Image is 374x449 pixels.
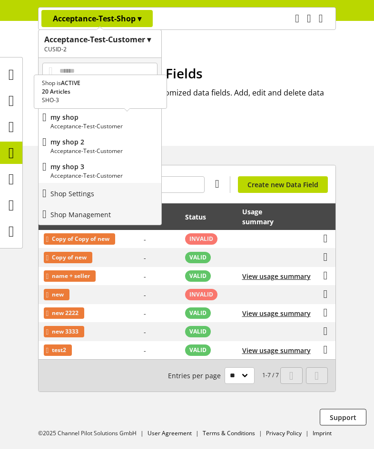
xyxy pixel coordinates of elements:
a: Shop Settings [39,183,161,204]
span: - [144,327,146,336]
button: View usage summary [242,345,311,355]
button: View usage summary [242,271,311,281]
span: name + seller [52,270,90,282]
button: Support [320,409,366,426]
small: 1-7 / 7 [168,367,279,384]
p: my shop [50,112,157,122]
p: Shop Management [50,210,111,220]
span: - [144,253,146,262]
p: my shop 3 [50,162,157,172]
h2: This is an overview of your customized data fields. Add, edit and delete data fields here. [53,87,336,110]
p: Acceptance-Test-Customer [50,172,157,180]
p: Acceptance-Test-Shop [50,87,157,97]
span: - [144,272,146,281]
span: - [144,290,146,299]
span: new 2222 [52,307,79,319]
div: Usage summary [242,207,296,227]
p: my shop 2 [50,137,157,147]
a: Imprint [313,429,332,437]
span: VALID [189,327,207,336]
span: INVALID [189,290,213,299]
a: User Agreement [148,429,192,437]
span: Copy of Copy of new [52,233,109,245]
span: Create new Data Field [247,180,318,190]
span: test2 [52,344,66,356]
button: View usage summary [242,308,311,318]
span: Entries per page [168,371,225,381]
span: VALID [189,253,207,262]
p: Acceptance-Test-Customer [50,97,157,106]
p: Shop Settings [50,189,94,199]
span: ▾ [138,13,141,24]
li: ©2025 Channel Pilot Solutions GmbH [38,429,148,438]
a: Create new Data Field [238,176,328,193]
span: VALID [189,309,207,317]
span: new [52,289,64,300]
p: Acceptance-Test-Customer [50,122,157,131]
span: - [144,235,146,244]
h1: Acceptance-Test-Customer ▾ [44,34,156,45]
span: Support [330,412,356,422]
a: Terms & Conditions [203,429,255,437]
div: Status [185,212,216,222]
a: Shop Management [39,204,161,225]
span: VALID [189,272,207,280]
nav: main navigation [38,7,336,30]
p: Acceptance-Test-Shop [53,13,141,24]
p: Acceptance-Test-Customer [50,147,157,155]
span: new 3333 [52,326,79,337]
a: Privacy Policy [266,429,302,437]
span: INVALID [189,235,213,243]
span: - [144,346,146,355]
h2: CUSID-2 [44,45,156,54]
span: Copy of new [52,252,87,263]
span: - [144,309,146,318]
span: VALID [189,346,207,354]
